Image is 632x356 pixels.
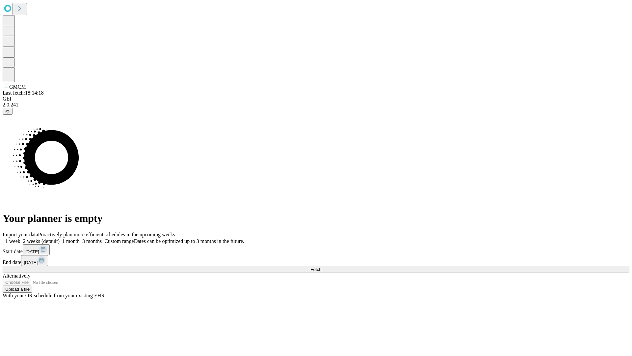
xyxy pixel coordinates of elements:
[3,102,629,108] div: 2.0.241
[21,255,48,266] button: [DATE]
[3,108,13,115] button: @
[310,267,321,272] span: Fetch
[25,249,39,254] span: [DATE]
[38,232,176,237] span: Proactively plan more efficient schedules in the upcoming weeks.
[3,293,105,298] span: With your OR schedule from your existing EHR
[9,84,26,90] span: GMCM
[62,238,80,244] span: 1 month
[3,96,629,102] div: GEI
[5,109,10,114] span: @
[5,238,20,244] span: 1 week
[82,238,102,244] span: 3 months
[104,238,134,244] span: Custom range
[23,238,60,244] span: 2 weeks (default)
[3,232,38,237] span: Import your data
[24,260,38,265] span: [DATE]
[3,286,32,293] button: Upload a file
[3,212,629,224] h1: Your planner is empty
[3,90,44,96] span: Last fetch: 18:14:18
[3,266,629,273] button: Fetch
[134,238,244,244] span: Dates can be optimized up to 3 months in the future.
[3,273,30,279] span: Alternatively
[3,244,629,255] div: Start date
[3,255,629,266] div: End date
[23,244,50,255] button: [DATE]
